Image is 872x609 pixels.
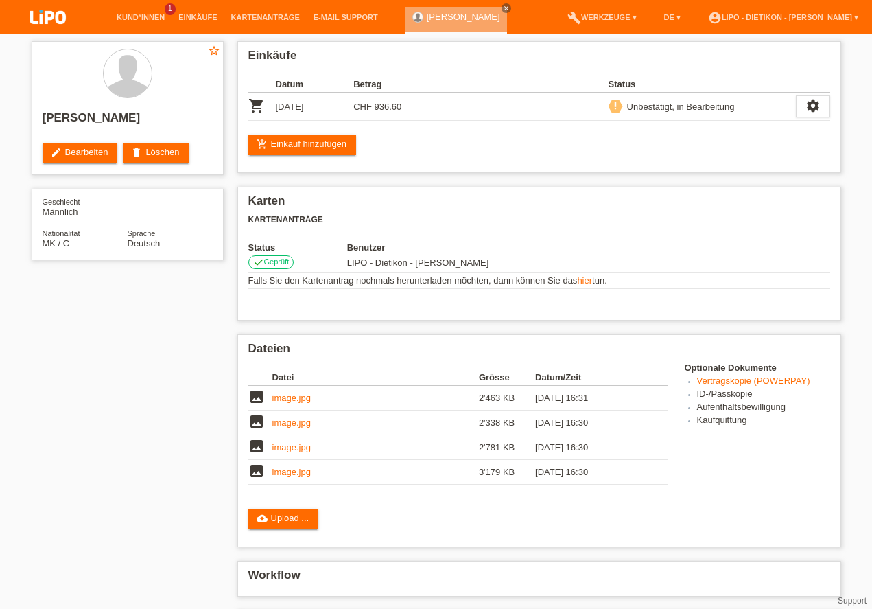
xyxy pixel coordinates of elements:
th: Datei [272,369,479,386]
a: image.jpg [272,467,311,477]
a: add_shopping_cartEinkauf hinzufügen [248,135,357,155]
th: Status [609,76,796,93]
td: CHF 936.60 [353,93,432,121]
span: Geschlecht [43,198,80,206]
td: 2'781 KB [479,435,535,460]
td: Falls Sie den Kartenantrag nochmals herunterladen möchten, dann können Sie das tun. [248,273,830,289]
a: E-Mail Support [307,13,385,21]
div: Unbestätigt, in Bearbeitung [623,100,735,114]
th: Grösse [479,369,535,386]
i: POSP00027908 [248,97,265,114]
i: cloud_upload [257,513,268,524]
span: Geprüft [264,257,290,266]
td: [DATE] 16:30 [535,460,648,485]
a: Kartenanträge [224,13,307,21]
a: image.jpg [272,417,311,428]
td: [DATE] [276,93,354,121]
span: Nationalität [43,229,80,238]
a: DE ▾ [657,13,687,21]
a: deleteLöschen [123,143,189,163]
a: LIPO pay [14,28,82,38]
a: close [502,3,511,13]
i: delete [131,147,142,158]
a: star_border [208,45,220,59]
i: image [248,413,265,430]
h4: Optionale Dokumente [685,363,830,373]
a: hier [577,275,592,286]
a: Support [838,596,867,606]
i: settings [805,98,821,113]
span: 1 [165,3,176,15]
i: star_border [208,45,220,57]
h2: Dateien [248,342,830,363]
a: image.jpg [272,442,311,452]
li: ID-/Passkopie [697,389,830,402]
td: 2'338 KB [479,411,535,435]
i: image [248,389,265,405]
i: image [248,463,265,479]
span: Deutsch [128,238,161,249]
i: build [567,11,581,25]
li: Kaufquittung [697,415,830,428]
a: buildWerkzeuge ▾ [561,13,644,21]
i: priority_high [611,101,620,111]
a: [PERSON_NAME] [427,12,500,22]
h3: Kartenanträge [248,215,830,225]
i: image [248,438,265,455]
h2: Einkäufe [248,49,830,69]
td: [DATE] 16:30 [535,411,648,435]
span: Sprache [128,229,156,238]
th: Datum/Zeit [535,369,648,386]
th: Status [248,242,347,253]
div: Männlich [43,196,128,217]
span: 23.09.2025 [347,257,489,268]
td: 3'179 KB [479,460,535,485]
td: [DATE] 16:30 [535,435,648,460]
a: Einkäufe [172,13,224,21]
h2: [PERSON_NAME] [43,111,213,132]
th: Datum [276,76,354,93]
a: cloud_uploadUpload ... [248,509,319,529]
td: [DATE] 16:31 [535,386,648,411]
i: check [253,257,264,268]
i: account_circle [708,11,722,25]
li: Aufenthaltsbewilligung [697,402,830,415]
td: 2'463 KB [479,386,535,411]
h2: Workflow [248,568,830,589]
a: account_circleLIPO - Dietikon - [PERSON_NAME] ▾ [701,13,865,21]
i: add_shopping_cart [257,139,268,150]
th: Betrag [353,76,432,93]
th: Benutzer [347,242,580,253]
i: edit [51,147,62,158]
a: image.jpg [272,393,311,403]
a: editBearbeiten [43,143,118,163]
i: close [503,5,510,12]
h2: Karten [248,194,830,215]
a: Vertragskopie (POWERPAY) [697,376,810,386]
span: Mazedonien / C / 01.09.2001 [43,238,70,249]
a: Kund*innen [110,13,172,21]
